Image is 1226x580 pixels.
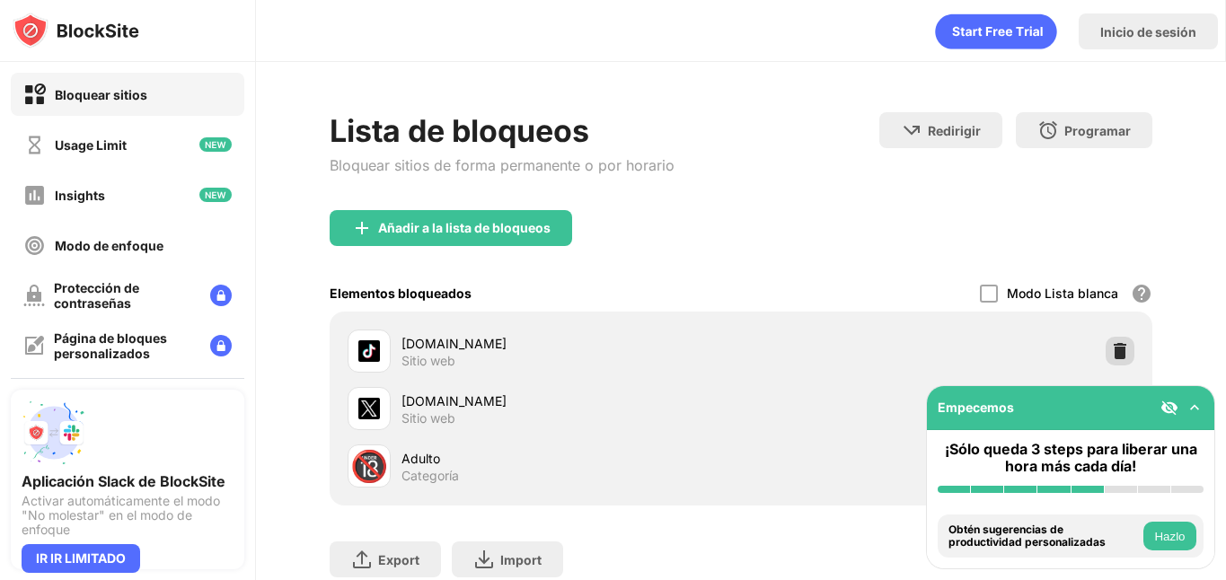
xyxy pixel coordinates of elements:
img: time-usage-off.svg [23,134,46,156]
img: customize-block-page-off.svg [23,335,45,356]
div: Protección de contraseñas [54,280,196,311]
div: IR IR LIMITADO [22,544,140,573]
div: Añadir a la lista de bloqueos [378,221,551,235]
div: Lista de bloqueos [330,112,675,149]
div: Activar automáticamente el modo "No molestar" en el modo de enfoque [22,494,234,537]
div: Aplicación Slack de BlockSite [22,472,234,490]
div: Modo de enfoque [55,238,163,253]
div: Bloquear sitios de forma permanente o por horario [330,156,675,174]
div: Obtén sugerencias de productividad personalizadas [948,523,1139,549]
img: insights-off.svg [23,184,46,207]
button: Hazlo [1143,522,1196,550]
div: [DOMAIN_NAME] [401,391,741,410]
div: Export [378,552,419,567]
div: Import [500,552,542,567]
div: Modo Lista blanca [1007,286,1118,301]
img: omni-setup-toggle.svg [1186,399,1204,417]
img: eye-not-visible.svg [1160,399,1178,417]
img: logo-blocksite.svg [13,13,139,48]
div: Bloquear sitios [55,87,147,102]
div: Empecemos [938,400,1014,415]
div: Sitio web [401,353,455,369]
img: new-icon.svg [199,188,232,202]
div: animation [935,13,1057,49]
div: Página de bloques personalizados [54,330,196,361]
div: Insights [55,188,105,203]
div: 🔞 [350,448,388,485]
div: Sitio web [401,410,455,426]
img: favicons [358,398,380,419]
img: block-on.svg [23,83,46,106]
div: [DOMAIN_NAME] [401,334,741,353]
img: password-protection-off.svg [23,285,45,306]
img: new-icon.svg [199,137,232,152]
div: Redirigir [928,123,981,138]
div: Usage Limit [55,137,127,153]
img: lock-menu.svg [210,335,232,356]
div: Inicio de sesión [1100,24,1196,40]
img: lock-menu.svg [210,285,232,306]
img: focus-off.svg [23,234,46,257]
img: push-slack.svg [22,400,86,465]
div: Elementos bloqueados [330,286,472,301]
div: Programar [1064,123,1131,138]
div: Adulto [401,449,741,468]
div: Categoría [401,468,459,484]
div: ¡Sólo queda 3 steps para liberar una hora más cada día! [938,441,1204,475]
img: favicons [358,340,380,362]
